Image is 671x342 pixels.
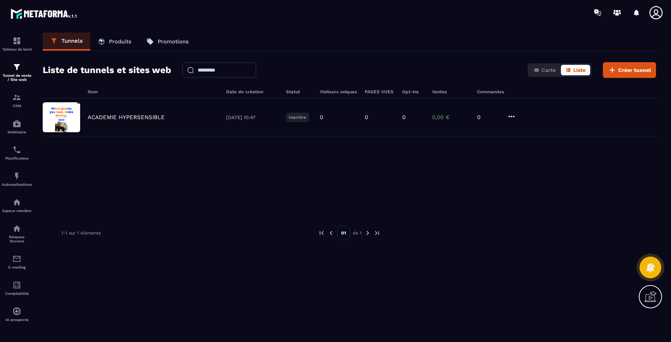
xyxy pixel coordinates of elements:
img: automations [12,307,21,316]
h2: Liste de tunnels et sites web [43,63,171,78]
h6: Commandes [477,89,504,94]
h6: Date de création [226,89,279,94]
p: 0 [477,114,500,121]
p: 0 [402,114,406,121]
img: next [374,230,380,236]
p: CRM [2,104,32,108]
p: 0,00 € [432,114,470,121]
p: Comptabilité [2,291,32,296]
span: Carte [541,67,556,73]
a: social-networksocial-networkRéseaux Sociaux [2,218,32,249]
h6: Nom [88,89,219,94]
h6: PAGES VUES [365,89,395,94]
h6: Opt-ins [402,89,425,94]
p: 0 [320,114,323,121]
p: Inactive [286,113,309,122]
img: next [364,230,371,236]
a: automationsautomationsAutomatisations [2,166,32,192]
a: formationformationCRM [2,87,32,114]
img: formation [12,93,21,102]
a: automationsautomationsEspace membre [2,192,32,218]
p: 0 [365,114,368,121]
img: prev [328,230,334,236]
p: Planificateur [2,156,32,160]
p: Automatisations [2,182,32,187]
a: accountantaccountantComptabilité [2,275,32,301]
img: automations [12,198,21,207]
h6: Ventes [432,89,470,94]
img: email [12,254,21,263]
p: 1-1 sur 1 éléments [61,230,101,236]
h6: Visiteurs uniques [320,89,357,94]
img: automations [12,172,21,181]
img: scheduler [12,145,21,154]
img: automations [12,119,21,128]
p: E-mailing [2,265,32,269]
p: Webinaire [2,130,32,134]
p: Espace membre [2,209,32,213]
img: prev [318,230,325,236]
p: Tunnel de vente / Site web [2,73,32,82]
img: formation [12,63,21,72]
img: accountant [12,281,21,290]
p: IA prospects [2,318,32,322]
img: formation [12,36,21,45]
span: Liste [573,67,586,73]
button: Liste [561,65,590,75]
p: Réseaux Sociaux [2,235,32,243]
a: automationsautomationsWebinaire [2,114,32,140]
p: 01 [337,226,350,240]
img: social-network [12,224,21,233]
a: formationformationTableau de bord [2,31,32,57]
p: Produits [109,38,131,45]
a: Produits [90,33,139,51]
a: schedulerschedulerPlanificateur [2,140,32,166]
p: de 1 [353,230,362,236]
a: emailemailE-mailing [2,249,32,275]
button: Créer tunnel [603,62,656,78]
a: formationformationTunnel de vente / Site web [2,57,32,87]
p: ACADEMIE HYPERSENSIBLE [88,114,165,121]
a: Promotions [139,33,196,51]
img: image [43,102,80,132]
p: Promotions [158,38,189,45]
img: logo [10,7,78,20]
button: Carte [529,65,560,75]
p: Tunnels [61,37,83,44]
a: Tunnels [43,33,90,51]
h6: Statut [286,89,312,94]
p: Tableau de bord [2,47,32,51]
span: Créer tunnel [618,66,651,74]
p: [DATE] 10:47 [226,115,279,120]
